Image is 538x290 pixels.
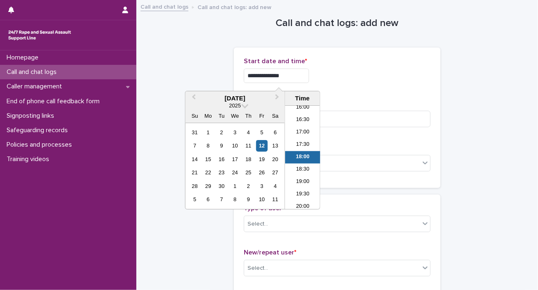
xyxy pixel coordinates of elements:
[287,95,318,102] div: Time
[216,181,227,192] div: Choose Tuesday, September 30th, 2025
[243,127,254,138] div: Choose Thursday, September 4th, 2025
[285,201,320,213] li: 20:00
[234,17,440,29] h1: Call and chat logs: add new
[244,205,284,212] span: Type of user
[202,154,214,165] div: Choose Monday, September 15th, 2025
[198,2,271,11] p: Call and chat logs: add new
[243,167,254,178] div: Choose Thursday, September 25th, 2025
[189,194,200,205] div: Choose Sunday, October 5th, 2025
[244,249,296,256] span: New/repeat user
[243,194,254,205] div: Choose Thursday, October 9th, 2025
[256,167,267,178] div: Choose Friday, September 26th, 2025
[3,83,69,90] p: Caller management
[202,110,214,121] div: Mo
[243,140,254,151] div: Choose Thursday, September 11th, 2025
[271,92,285,105] button: Next Month
[216,140,227,151] div: Choose Tuesday, September 9th, 2025
[3,97,106,105] p: End of phone call feedback form
[270,110,281,121] div: Sa
[248,264,268,273] div: Select...
[189,140,200,151] div: Choose Sunday, September 7th, 2025
[285,164,320,176] li: 18:30
[285,176,320,188] li: 19:00
[189,154,200,165] div: Choose Sunday, September 14th, 2025
[248,220,268,228] div: Select...
[256,127,267,138] div: Choose Friday, September 5th, 2025
[270,140,281,151] div: Choose Saturday, September 13th, 2025
[186,95,285,102] div: [DATE]
[216,167,227,178] div: Choose Tuesday, September 23rd, 2025
[186,92,200,105] button: Previous Month
[189,127,200,138] div: Choose Sunday, August 31st, 2025
[202,167,214,178] div: Choose Monday, September 22nd, 2025
[270,167,281,178] div: Choose Saturday, September 27th, 2025
[7,27,73,43] img: rhQMoQhaT3yELyF149Cw
[229,167,240,178] div: Choose Wednesday, September 24th, 2025
[270,181,281,192] div: Choose Saturday, October 4th, 2025
[216,154,227,165] div: Choose Tuesday, September 16th, 2025
[202,194,214,205] div: Choose Monday, October 6th, 2025
[270,154,281,165] div: Choose Saturday, September 20th, 2025
[3,112,61,120] p: Signposting links
[229,194,240,205] div: Choose Wednesday, October 8th, 2025
[285,139,320,151] li: 17:30
[189,167,200,178] div: Choose Sunday, September 21st, 2025
[229,140,240,151] div: Choose Wednesday, September 10th, 2025
[202,181,214,192] div: Choose Monday, September 29th, 2025
[256,194,267,205] div: Choose Friday, October 10th, 2025
[229,181,240,192] div: Choose Wednesday, October 1st, 2025
[243,181,254,192] div: Choose Thursday, October 2nd, 2025
[3,126,74,134] p: Safeguarding records
[256,110,267,121] div: Fr
[270,194,281,205] div: Choose Saturday, October 11th, 2025
[229,154,240,165] div: Choose Wednesday, September 17th, 2025
[3,54,45,62] p: Homepage
[188,126,282,206] div: month 2025-09
[229,110,240,121] div: We
[189,181,200,192] div: Choose Sunday, September 28th, 2025
[3,155,56,163] p: Training videos
[285,114,320,126] li: 16:30
[285,102,320,114] li: 16:00
[243,154,254,165] div: Choose Thursday, September 18th, 2025
[243,110,254,121] div: Th
[285,151,320,164] li: 18:00
[202,140,214,151] div: Choose Monday, September 8th, 2025
[229,127,240,138] div: Choose Wednesday, September 3rd, 2025
[3,68,63,76] p: Call and chat logs
[216,110,227,121] div: Tu
[189,110,200,121] div: Su
[216,194,227,205] div: Choose Tuesday, October 7th, 2025
[244,58,307,64] span: Start date and time
[285,188,320,201] li: 19:30
[140,2,188,11] a: Call and chat logs
[270,127,281,138] div: Choose Saturday, September 6th, 2025
[256,181,267,192] div: Choose Friday, October 3rd, 2025
[256,154,267,165] div: Choose Friday, September 19th, 2025
[285,126,320,139] li: 17:00
[202,127,214,138] div: Choose Monday, September 1st, 2025
[256,140,267,151] div: Choose Friday, September 12th, 2025
[229,102,241,109] span: 2025
[216,127,227,138] div: Choose Tuesday, September 2nd, 2025
[3,141,79,149] p: Policies and processes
